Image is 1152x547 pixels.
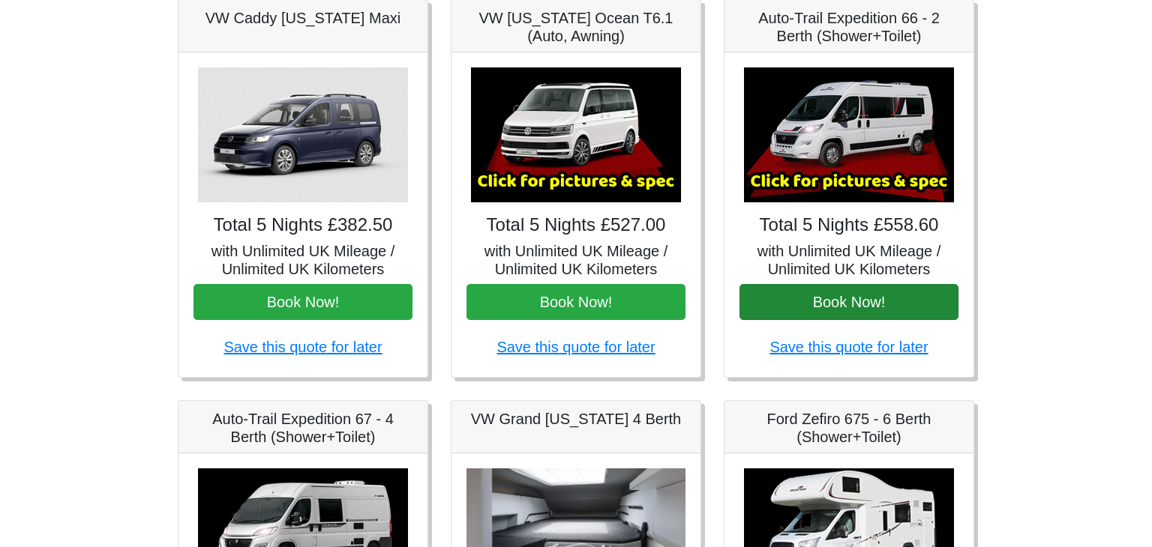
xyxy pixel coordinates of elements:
[466,9,685,45] h5: VW [US_STATE] Ocean T6.1 (Auto, Awning)
[193,9,412,27] h5: VW Caddy [US_STATE] Maxi
[193,410,412,446] h5: Auto-Trail Expedition 67 - 4 Berth (Shower+Toilet)
[739,9,958,45] h5: Auto-Trail Expedition 66 - 2 Berth (Shower+Toilet)
[198,67,408,202] img: VW Caddy California Maxi
[193,214,412,236] h4: Total 5 Nights £382.50
[496,339,655,355] a: Save this quote for later
[739,410,958,446] h5: Ford Zefiro 675 - 6 Berth (Shower+Toilet)
[769,339,928,355] a: Save this quote for later
[739,214,958,236] h4: Total 5 Nights £558.60
[744,67,954,202] img: Auto-Trail Expedition 66 - 2 Berth (Shower+Toilet)
[193,242,412,278] h5: with Unlimited UK Mileage / Unlimited UK Kilometers
[223,339,382,355] a: Save this quote for later
[193,284,412,320] button: Book Now!
[739,284,958,320] button: Book Now!
[466,214,685,236] h4: Total 5 Nights £527.00
[739,242,958,278] h5: with Unlimited UK Mileage / Unlimited UK Kilometers
[471,67,681,202] img: VW California Ocean T6.1 (Auto, Awning)
[466,242,685,278] h5: with Unlimited UK Mileage / Unlimited UK Kilometers
[466,284,685,320] button: Book Now!
[466,410,685,428] h5: VW Grand [US_STATE] 4 Berth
